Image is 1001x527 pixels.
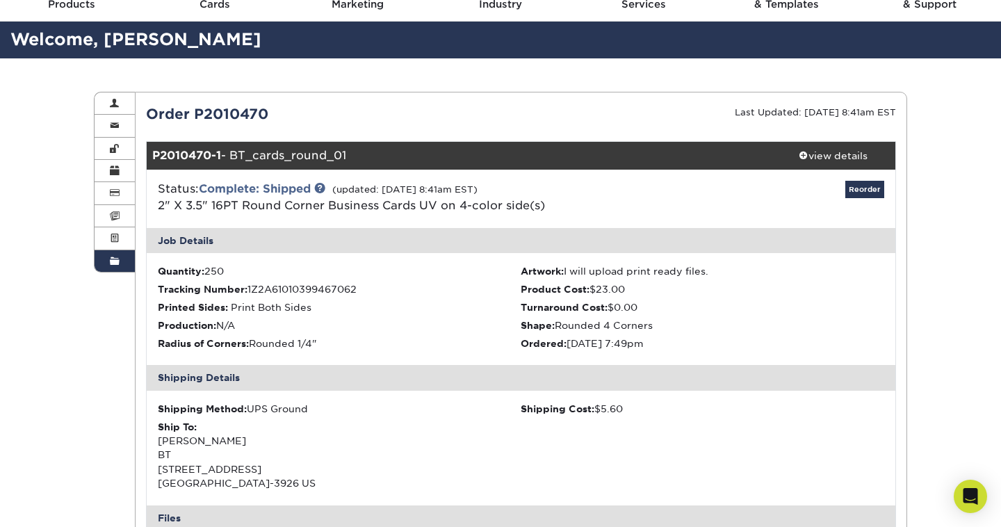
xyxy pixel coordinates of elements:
[521,300,884,314] li: $0.00
[521,264,884,278] li: I will upload print ready files.
[521,403,594,414] strong: Shipping Cost:
[521,302,608,313] strong: Turnaround Cost:
[735,107,896,117] small: Last Updated: [DATE] 8:41am EST
[845,181,884,198] a: Reorder
[158,264,521,278] li: 250
[158,284,247,295] strong: Tracking Number:
[158,338,249,349] strong: Radius of Corners:
[158,320,216,331] strong: Production:
[521,337,884,350] li: [DATE] 7:49pm
[158,421,197,432] strong: Ship To:
[521,284,589,295] strong: Product Cost:
[770,149,895,163] div: view details
[954,480,987,513] div: Open Intercom Messenger
[147,365,896,390] div: Shipping Details
[886,489,1001,527] iframe: Google Customer Reviews
[199,182,311,195] a: Complete: Shipped
[158,318,521,332] li: N/A
[521,338,567,349] strong: Ordered:
[158,337,521,350] li: Rounded 1/4"
[521,402,884,416] div: $5.60
[231,302,311,313] span: Print Both Sides
[158,266,204,277] strong: Quantity:
[332,184,478,195] small: (updated: [DATE] 8:41am EST)
[247,284,357,295] span: 1Z2A61010399467062
[521,320,555,331] strong: Shape:
[158,403,247,414] strong: Shipping Method:
[521,318,884,332] li: Rounded 4 Corners
[158,302,228,313] strong: Printed Sides:
[521,282,884,296] li: $23.00
[136,104,521,124] div: Order P2010470
[147,142,771,170] div: - BT_cards_round_01
[147,181,646,214] div: Status:
[158,420,521,491] div: [PERSON_NAME] BT [STREET_ADDRESS] [GEOGRAPHIC_DATA]-3926 US
[158,402,521,416] div: UPS Ground
[158,199,545,212] span: 2" X 3.5" 16PT Round Corner Business Cards UV on 4-color side(s)
[770,142,895,170] a: view details
[152,149,221,162] strong: P2010470-1
[521,266,564,277] strong: Artwork:
[147,228,896,253] div: Job Details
